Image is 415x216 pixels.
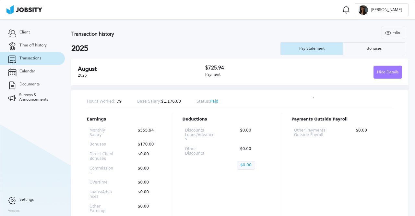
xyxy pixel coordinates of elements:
p: Other Discounts [185,147,216,156]
button: Hide Details [373,66,402,79]
p: Payments Outside Payroll [291,117,393,122]
p: Other Payments Outside Payroll [294,128,332,137]
p: $0.00 [135,166,159,175]
p: $0.00 [237,128,268,142]
span: Base Salary: [137,99,161,104]
button: Bonuses [343,42,405,55]
button: B[PERSON_NAME] [355,3,409,16]
div: Payment [205,72,303,77]
p: Bonuses [89,142,114,147]
span: Hours Worked: [87,99,115,104]
p: Other Earnings [89,204,114,213]
p: Deductions [183,117,270,122]
span: Surveys & Announcements [19,93,57,102]
div: B [358,5,368,15]
img: ab4bad089aa723f57921c736e9817d99.png [6,5,42,14]
span: Status: [196,99,210,104]
span: Time off history [19,43,47,48]
p: Monthly Salary [89,128,114,137]
span: Transactions [19,56,41,61]
p: Commissions [89,166,114,175]
h3: $725.94 [205,65,303,71]
span: Settings [19,197,34,202]
p: Loans/Advances [89,190,114,199]
div: Bonuses [363,46,385,51]
span: Calendar [19,69,35,74]
h2: August [78,66,205,72]
p: Discounts Loans/Advances [185,128,216,142]
span: [PERSON_NAME] [368,8,405,12]
div: Hide Details [374,66,402,79]
label: Version: [8,209,20,213]
p: $0.00 [237,147,268,156]
p: 79 [87,99,122,104]
p: $555.94 [135,128,159,137]
p: $0.00 [237,161,255,170]
p: Overtime [89,180,114,185]
span: Documents [19,82,40,87]
h2: 2025 [71,44,280,53]
p: $1,176.00 [137,99,181,104]
h3: Transaction history [71,31,254,37]
p: $0.00 [135,152,159,161]
p: $0.00 [352,128,390,137]
p: $0.00 [135,180,159,185]
p: $170.00 [135,142,159,147]
div: Pay Statement [296,46,328,51]
p: $0.00 [135,204,159,213]
button: Filter [382,26,405,39]
p: Paid [196,99,218,104]
span: 2025 [78,73,87,78]
p: Earnings [87,117,161,122]
p: Direct Client Bonuses [89,152,114,161]
span: Client [19,30,30,35]
p: $0.00 [135,190,159,199]
button: Pay Statement [280,42,343,55]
